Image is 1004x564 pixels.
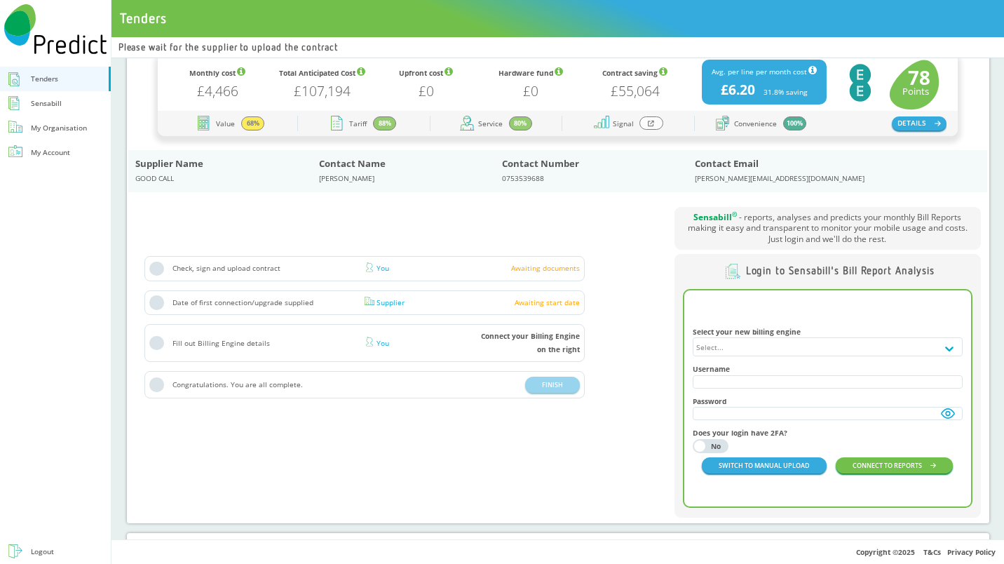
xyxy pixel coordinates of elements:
[509,116,533,130] div: 80%
[836,457,953,474] button: CONNECT TO REPORTS
[4,4,107,54] img: Predict Mobile
[702,65,827,79] div: Avg. per line per month cost
[31,97,62,110] div: Sensabill
[270,80,374,98] h1: £107,194
[172,296,313,309] span: Date of first connection/upgrade supplied
[693,365,963,373] h4: Username
[172,262,280,275] span: Check, sign and upload contract
[695,157,980,172] div: Contact Email
[734,120,777,127] span: Convenience
[481,330,580,356] div: Connect your Billing Engine on the right
[374,67,478,80] div: Upfront cost
[693,397,963,405] h4: Password
[135,157,319,172] div: Supplier Name
[693,429,963,437] h4: Does your login have 2FA?
[583,80,687,98] h1: £55,064
[31,72,58,86] div: Tenders
[511,262,580,275] div: Awaiting documents
[947,547,996,557] a: Privacy Policy
[892,116,947,130] button: DETAILS
[902,84,930,100] div: Points
[783,116,807,130] div: 100%
[478,80,583,98] h1: £0
[693,439,728,453] button: YesNo
[135,157,319,185] div: GOOD CALL
[31,545,54,558] div: Logout
[165,67,270,80] div: Monthly cost
[165,80,270,98] h1: £4,466
[923,547,941,557] a: T&Cs
[172,378,303,391] span: Congratulations. You are all complete.
[502,157,695,185] div: 0753539688
[707,443,725,450] div: No
[349,120,367,127] span: Tariff
[270,67,374,80] div: Total Anticipated Cost
[111,539,1004,564] div: Copyright © 2025
[374,80,478,98] h1: £0
[319,157,501,185] div: [PERSON_NAME]
[764,86,808,99] h4: 31.8 % saving
[902,68,930,84] h1: 78
[172,337,270,350] span: Fill out Billing Engine details
[478,67,583,80] div: Hardware fund
[732,210,737,219] sup: ©
[613,120,634,127] span: Signal
[478,120,503,127] span: Service
[693,328,963,336] h4: Select your new billing engine
[696,343,724,351] div: Select...
[241,116,265,130] div: 68%
[515,296,580,309] div: Awaiting start date
[695,157,980,185] div: [PERSON_NAME][EMAIL_ADDRESS][DOMAIN_NAME]
[118,42,338,53] div: Please wait for the supplier to upload the contract
[216,120,235,127] span: Value
[365,337,436,350] div: You
[721,79,755,96] h1: £6.20
[746,265,935,277] h4: Login to Sensabill's Bill Report Analysis
[31,146,70,159] div: My Account
[319,157,501,172] div: Contact Name
[674,207,981,250] div: - reports, analyses and predicts your monthly Bill Reports making it easy and transparent to moni...
[502,157,695,172] div: Contact Number
[583,67,687,80] div: Contract saving
[702,457,827,474] button: SWITCH TO MANUAL UPLOAD
[31,121,87,135] div: My Organisation
[373,116,397,130] div: 88%
[693,211,737,223] span: Sensabill
[365,296,436,309] div: Supplier
[365,262,436,275] div: You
